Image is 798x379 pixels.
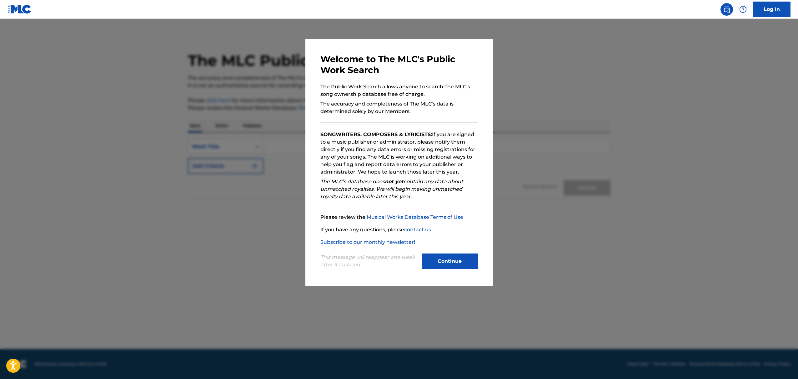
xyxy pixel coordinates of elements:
[320,226,478,234] p: If you have any questions, please .
[320,253,418,268] p: This message will reappear one week after it is closed.
[320,83,478,98] p: The Public Work Search allows anyone to search The MLC’s song ownership database free of charge.
[385,179,404,185] strong: not yet
[320,100,478,115] p: The accuracy and completeness of The MLC’s data is determined solely by our Members.
[320,54,478,76] h3: Welcome to The MLC's Public Work Search
[739,6,747,13] img: help
[320,214,478,221] p: Please review the
[320,131,478,176] p: If you are signed to a music publisher or administrator, please notify them directly if you find ...
[8,5,32,14] img: MLC Logo
[737,3,749,16] div: Help
[422,253,478,269] button: Continue
[367,214,463,220] a: Musical Works Database Terms of Use
[320,179,463,199] em: The MLC’s database does contain any data about unmatched royalties. We will begin making unmatche...
[723,6,730,13] img: search
[720,3,733,16] a: Public Search
[404,227,431,233] a: contact us
[320,131,432,137] strong: SONGWRITERS, COMPOSERS & LYRICISTS:
[320,239,415,245] a: Subscribe to our monthly newsletter!
[753,2,790,17] a: Log In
